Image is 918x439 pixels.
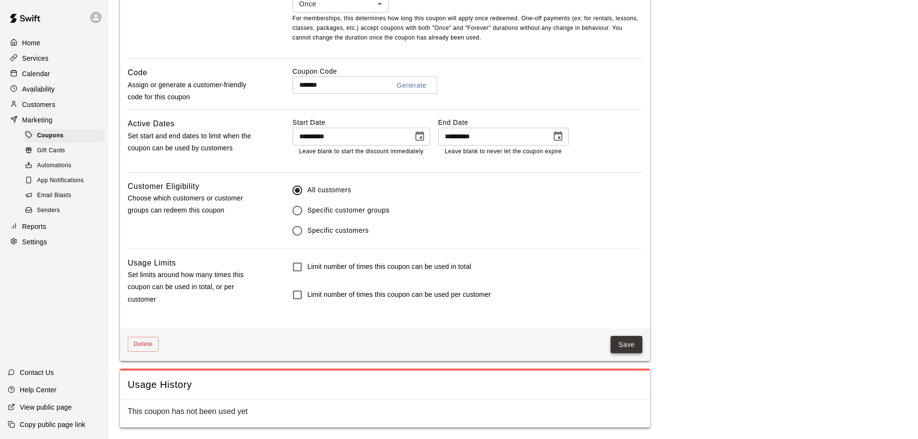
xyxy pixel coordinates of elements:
p: Services [22,53,49,63]
a: Reports [8,219,101,234]
a: Home [8,36,101,50]
h6: Limit number of times this coupon can be used in total [307,262,471,272]
p: Leave blank to start the discount immediately [299,147,424,157]
a: Gift Cards [23,143,108,158]
span: Specific customers [307,226,369,236]
a: Calendar [8,67,101,81]
span: Usage History [128,378,642,391]
p: Help Center [20,385,56,395]
a: Customers [8,97,101,112]
a: Services [8,51,101,66]
span: App Notifications [37,176,84,186]
span: Senders [37,206,60,215]
h6: Usage Limits [128,257,176,269]
span: Specific customer groups [307,205,390,215]
p: Availability [22,84,55,94]
button: Choose date, selected date is Sep 30, 2025 [548,127,568,146]
p: Calendar [22,69,50,79]
p: Leave blank to never let the coupon expire [445,147,562,157]
div: Senders [23,204,105,217]
p: Assign or generate a customer-friendly code for this coupon [128,79,262,103]
h6: Code [128,67,147,79]
button: Save [611,336,642,354]
a: Coupons [23,128,108,143]
div: Gift Cards [23,144,105,158]
div: App Notifications [23,174,105,187]
p: Set limits around how many times this coupon can be used in total, or per customer [128,269,262,306]
p: Choose which customers or customer groups can redeem this coupon [128,192,262,216]
button: Generate [393,77,430,94]
a: App Notifications [23,173,108,188]
a: Settings [8,235,101,249]
p: Copy public page link [20,420,85,429]
p: For memberships, this determines how long this coupon will apply once redeemed. One-off payments ... [293,14,642,43]
p: Marketing [22,115,53,125]
h6: Customer Eligibility [128,180,200,193]
span: Gift Cards [37,146,65,156]
p: Contact Us [20,368,54,377]
a: Availability [8,82,101,96]
span: Email Blasts [37,191,71,200]
span: Automations [37,161,71,171]
h6: Limit number of times this coupon can be used per customer [307,290,491,300]
a: Marketing [8,113,101,127]
a: Senders [23,203,108,218]
h6: Active Dates [128,118,175,130]
button: Delete [128,337,159,352]
div: Coupons [23,129,105,143]
div: This coupon has not been used yet [120,399,650,427]
div: Automations [23,159,105,173]
p: Home [22,38,40,48]
p: Settings [22,237,47,247]
label: End Date [438,118,569,127]
p: View public page [20,402,72,412]
span: All customers [307,185,351,195]
a: Email Blasts [23,188,108,203]
p: Set start and end dates to limit when the coupon can be used by customers [128,130,262,154]
span: Coupons [37,131,64,141]
p: Reports [22,222,46,231]
label: Coupon Code [293,67,642,76]
div: Email Blasts [23,189,105,202]
button: Choose date, selected date is Aug 15, 2025 [410,127,429,146]
label: Start Date [293,118,430,127]
a: Automations [23,159,108,173]
p: Customers [22,100,55,109]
